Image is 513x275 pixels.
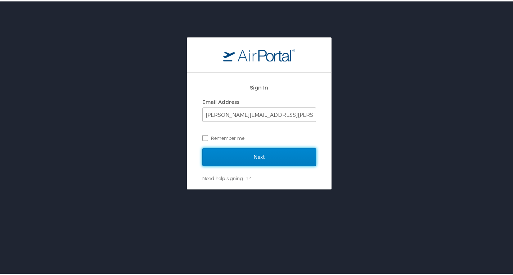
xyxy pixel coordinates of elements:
label: Email Address [202,97,239,104]
label: Remember me [202,131,316,142]
a: Need help signing in? [202,174,251,180]
input: Next [202,147,316,165]
img: logo [223,47,295,60]
h2: Sign In [202,82,316,90]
